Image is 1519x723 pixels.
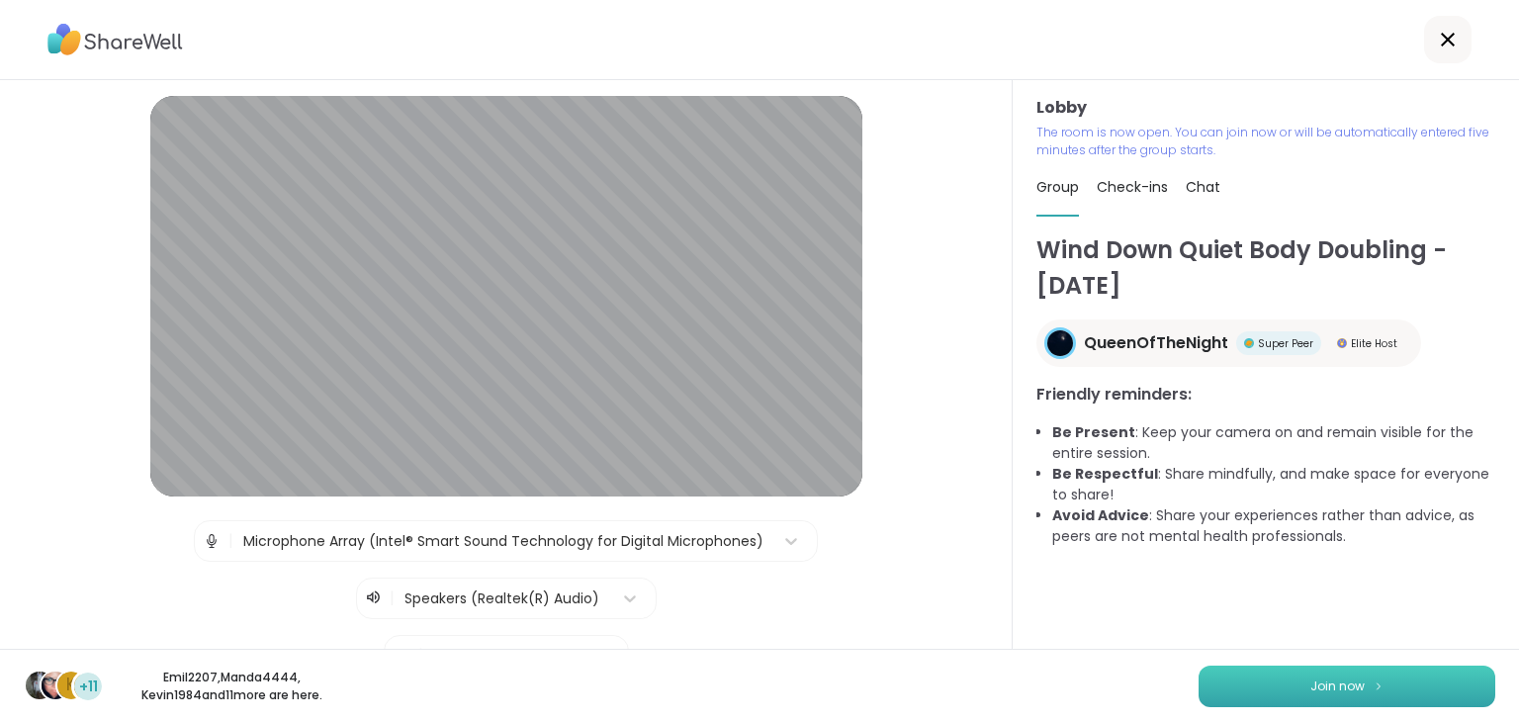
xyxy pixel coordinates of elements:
img: Elite Host [1337,338,1347,348]
div: Microphone Array (Intel® Smart Sound Technology for Digital Microphones) [243,531,763,552]
span: Chat [1186,177,1220,197]
img: ShareWell Logo [47,17,183,62]
span: K [66,673,76,698]
a: QueenOfTheNightQueenOfTheNightSuper PeerSuper PeerElite HostElite Host [1036,319,1421,367]
li: : Share your experiences rather than advice, as peers are not mental health professionals. [1052,505,1495,547]
h3: Friendly reminders: [1036,383,1495,407]
li: : Share mindfully, and make space for everyone to share! [1052,464,1495,505]
p: The room is now open. You can join now or will be automatically entered five minutes after the gr... [1036,124,1495,159]
span: Check-ins [1097,177,1168,197]
b: Be Present [1052,422,1135,442]
span: | [390,587,395,610]
img: Emil2207 [26,672,53,699]
span: Group [1036,177,1079,197]
button: Join now [1199,666,1495,707]
span: +11 [79,677,98,697]
p: Emil2207 , Manda4444 , Kevin1984 and 11 more are here. [121,669,342,704]
img: Microphone [203,521,221,561]
span: Join now [1310,678,1365,695]
span: Super Peer [1258,336,1313,351]
b: Be Respectful [1052,464,1158,484]
li: : Keep your camera on and remain visible for the entire session. [1052,422,1495,464]
h1: Wind Down Quiet Body Doubling - [DATE] [1036,232,1495,304]
img: Manda4444 [42,672,69,699]
h3: Lobby [1036,96,1495,120]
img: QueenOfTheNight [1047,330,1073,356]
img: Camera [393,636,410,676]
span: Elite Host [1351,336,1397,351]
span: | [228,521,233,561]
img: Super Peer [1244,338,1254,348]
span: | [418,636,423,676]
div: Integrated Webcam [433,646,575,667]
span: QueenOfTheNight [1084,331,1228,355]
img: ShareWell Logomark [1373,680,1385,691]
b: Avoid Advice [1052,505,1149,525]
